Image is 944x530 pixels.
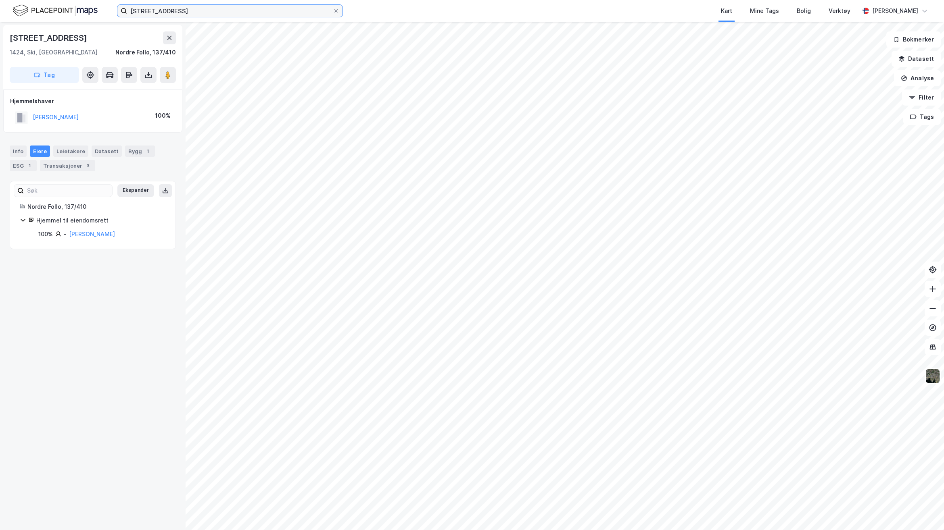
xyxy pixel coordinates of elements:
[38,229,53,239] div: 100%
[10,160,37,171] div: ESG
[886,31,941,48] button: Bokmerker
[53,145,88,157] div: Leietakere
[92,145,122,157] div: Datasett
[24,185,112,197] input: Søk
[25,162,33,170] div: 1
[125,145,155,157] div: Bygg
[829,6,850,16] div: Verktøy
[127,5,333,17] input: Søk på adresse, matrikkel, gårdeiere, leietakere eller personer
[115,48,176,57] div: Nordre Follo, 137/410
[144,147,152,155] div: 1
[10,96,175,106] div: Hjemmelshaver
[30,145,50,157] div: Eiere
[84,162,92,170] div: 3
[872,6,918,16] div: [PERSON_NAME]
[903,109,941,125] button: Tags
[10,48,98,57] div: 1424, Ski, [GEOGRAPHIC_DATA]
[797,6,811,16] div: Bolig
[155,111,171,121] div: 100%
[10,67,79,83] button: Tag
[36,216,166,225] div: Hjemmel til eiendomsrett
[13,4,98,18] img: logo.f888ab2527a4732fd821a326f86c7f29.svg
[40,160,95,171] div: Transaksjoner
[894,70,941,86] button: Analyse
[27,202,166,212] div: Nordre Follo, 137/410
[904,491,944,530] iframe: Chat Widget
[10,145,27,157] div: Info
[892,51,941,67] button: Datasett
[925,368,940,384] img: 9k=
[64,229,67,239] div: -
[750,6,779,16] div: Mine Tags
[117,184,154,197] button: Ekspander
[10,31,89,44] div: [STREET_ADDRESS]
[904,491,944,530] div: Kontrollprogram for chat
[902,89,941,106] button: Filter
[69,231,115,237] a: [PERSON_NAME]
[721,6,732,16] div: Kart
